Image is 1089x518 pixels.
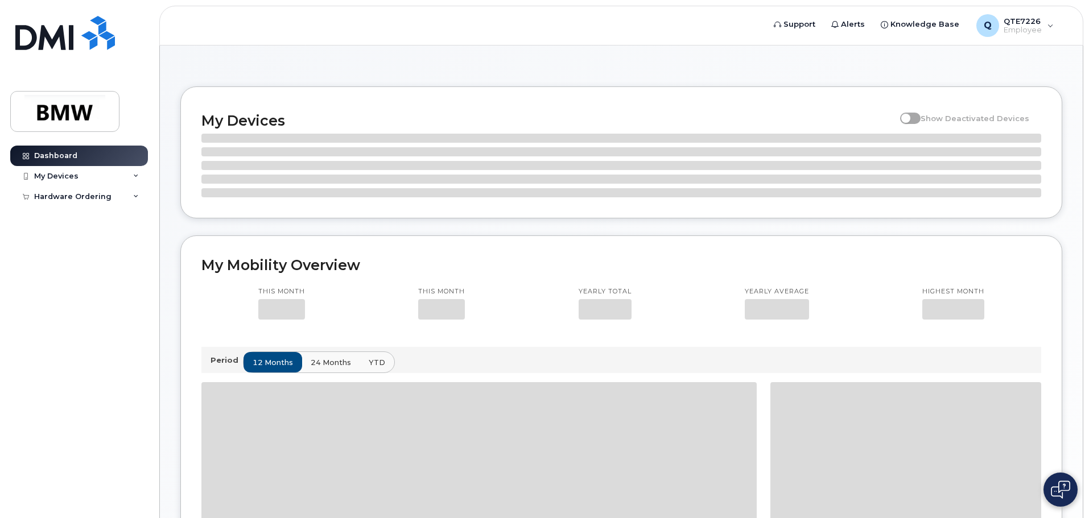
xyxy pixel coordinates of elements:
p: Period [211,355,243,366]
p: Yearly total [579,287,632,296]
p: Yearly average [745,287,809,296]
h2: My Devices [201,112,894,129]
p: Highest month [922,287,984,296]
span: 24 months [311,357,351,368]
span: Show Deactivated Devices [921,114,1029,123]
p: This month [258,287,305,296]
p: This month [418,287,465,296]
span: YTD [369,357,385,368]
img: Open chat [1051,480,1070,499]
input: Show Deactivated Devices [900,107,909,117]
h2: My Mobility Overview [201,256,1041,273]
